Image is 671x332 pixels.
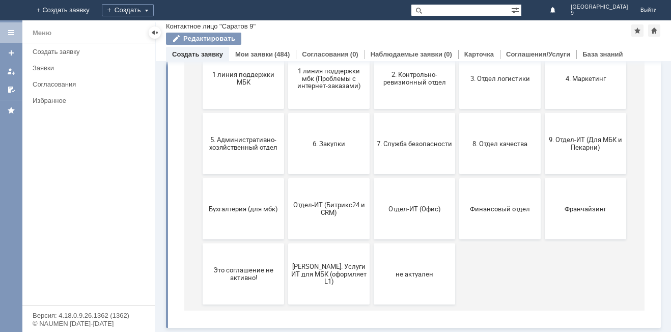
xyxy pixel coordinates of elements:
a: Создать заявку [172,50,223,58]
button: 7. Служба безопасности [198,187,279,248]
a: Карточка [464,50,494,58]
button: Франчайзинг [369,253,450,314]
span: 3. Отдел логистики [286,149,361,156]
a: Создать заявку [29,44,153,60]
div: Меню [33,27,51,39]
span: 1 линия поддержки МБК [30,145,105,160]
span: 1 линия поддержки мбк (Проблемы с интернет-заказами) [115,141,190,164]
a: Мои заявки [3,63,19,79]
span: 2. Контрольно-ревизионный отдел [201,145,276,160]
button: 8. Отдел качества [283,187,365,248]
header: Выберите тематику заявки [8,102,468,112]
div: Добавить в избранное [631,24,644,37]
div: Создать [102,4,154,16]
a: База знаний [582,50,623,58]
div: © NAUMEN [DATE]-[DATE] [33,320,145,327]
div: (0) [350,50,358,58]
button: 1 линия поддержки мбк (Проблемы с интернет-заказами) [112,122,193,183]
a: Мои согласования [3,81,19,98]
span: 5. Административно-хозяйственный отдел [30,210,105,226]
div: Контактное лицо "Саратов 9" [166,22,256,30]
button: 6. Закупки [112,187,193,248]
span: Франчайзинг [372,279,447,287]
div: Сделать домашней страницей [648,24,660,37]
button: 4. Маркетинг [369,122,450,183]
div: (0) [444,50,452,58]
a: Мои заявки [235,50,273,58]
span: Расширенный поиск [511,5,521,14]
button: 1 линия поддержки МБК [26,122,108,183]
span: 6. Закупки [115,214,190,222]
span: Бухгалтерия (для мбк) [30,279,105,287]
span: 9. Отдел-ИТ (Для МБК и Пекарни) [372,210,447,226]
button: 5. Административно-хозяйственный отдел [26,187,108,248]
a: Наблюдаемые заявки [371,50,442,58]
div: Согласования [33,80,149,88]
button: Финансовый отдел [283,253,365,314]
button: 3. Отдел логистики [283,122,365,183]
div: Избранное [33,97,137,104]
button: Отдел-ИТ (Битрикс24 и CRM) [112,253,193,314]
div: Версия: 4.18.0.9.26.1362 (1362) [33,312,145,319]
div: (484) [274,50,290,58]
div: Создать заявку [33,48,149,56]
span: Отдел-ИТ (Битрикс24 и CRM) [115,275,190,291]
button: 2. Контрольно-ревизионный отдел [198,122,279,183]
a: Согласования [29,76,153,92]
span: 4. Маркетинг [372,149,447,156]
div: Заявки [33,64,149,72]
span: 9 [571,10,628,16]
label: Воспользуйтесь поиском [136,25,340,35]
span: Отдел-ИТ (Офис) [201,279,276,287]
input: Например, почта или справка [136,45,340,64]
a: Соглашения/Услуги [506,50,570,58]
div: Скрыть меню [149,26,161,39]
a: Заявки [29,60,153,76]
span: 8. Отдел качества [286,214,361,222]
span: Финансовый отдел [286,279,361,287]
button: Отдел-ИТ (Офис) [198,253,279,314]
a: Согласования [302,50,349,58]
span: 7. Служба безопасности [201,214,276,222]
button: 9. Отдел-ИТ (Для МБК и Пекарни) [369,187,450,248]
button: Бухгалтерия (для мбк) [26,253,108,314]
span: [GEOGRAPHIC_DATA] [571,4,628,10]
a: Создать заявку [3,45,19,61]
